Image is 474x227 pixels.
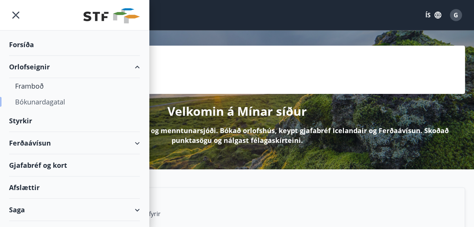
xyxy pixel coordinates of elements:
p: Velkomin á Mínar síður [167,103,307,120]
div: Orlofseignir [9,56,140,78]
button: ÍS [421,8,445,22]
div: Saga [9,199,140,221]
div: Afslættir [9,176,140,199]
div: Styrkir [9,110,140,132]
span: G [454,11,458,19]
button: menu [9,8,23,22]
div: Ferðaávísun [9,132,140,154]
button: G [447,6,465,24]
p: Hér getur þú sótt um styrki í sjúkra- og menntunarsjóði. Bókað orlofshús, keypt gjafabréf Iceland... [21,126,453,145]
div: Framboð [15,78,134,94]
div: Bókunardagatal [15,94,134,110]
img: union_logo [83,8,140,23]
div: Forsíða [9,34,140,56]
div: Gjafabréf og kort [9,154,140,176]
